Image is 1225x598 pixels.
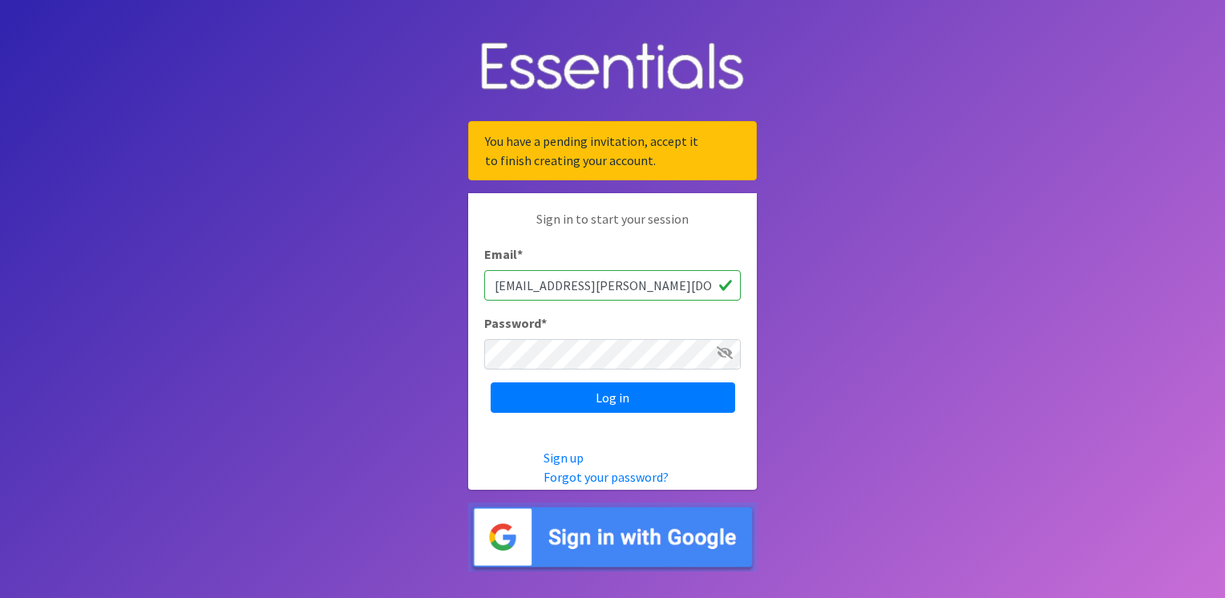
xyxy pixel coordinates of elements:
[541,315,547,331] abbr: required
[484,209,741,244] p: Sign in to start your session
[468,121,757,180] div: You have a pending invitation, accept it to finish creating your account.
[544,469,669,485] a: Forgot your password?
[484,244,523,264] label: Email
[544,450,584,466] a: Sign up
[468,26,757,109] img: Human Essentials
[484,313,547,333] label: Password
[468,503,757,572] img: Sign in with Google
[491,382,735,413] input: Log in
[517,246,523,262] abbr: required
